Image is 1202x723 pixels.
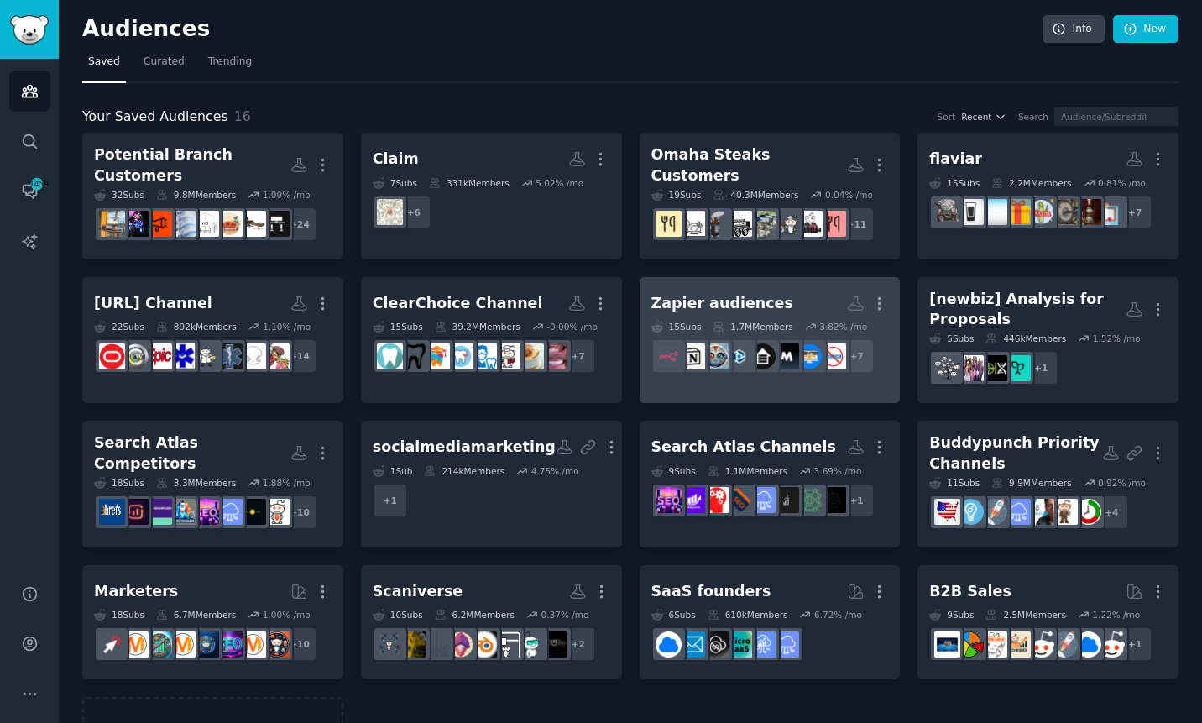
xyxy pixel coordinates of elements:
div: 1.00 % /mo [263,189,311,201]
div: + 10 [282,626,317,662]
div: Zapier audiences [651,293,793,314]
a: New [1113,15,1178,44]
div: Buddypunch Priority Channels [929,432,1102,474]
img: Parseur [726,343,752,369]
img: SaaS [1005,499,1031,525]
img: rum [1028,199,1054,225]
img: WFHWorld [123,211,149,237]
div: + 1 [1117,626,1152,662]
a: socialmediamarketing1Sub214kMembers4.75% /mo+1 [361,421,622,547]
span: Trending [208,55,252,70]
div: 3.3M Members [156,477,236,489]
img: webergrills [750,211,776,237]
div: 39.2M Members [435,321,520,333]
a: Potential Branch Customers32Subs9.8MMembers1.00% /mo+24StandingDeskfurnitureinteriordecoratingInt... [82,133,343,259]
div: 32 Sub s [94,189,144,201]
div: + 1 [373,483,408,518]
img: Allon4ImplantDentures [541,343,567,369]
div: 9 Sub s [651,465,696,477]
img: GirlDinner [820,211,846,237]
button: Recent [961,111,1006,123]
div: 4.75 % /mo [531,465,579,477]
img: obgyn_docs [240,343,266,369]
img: emergencymedicine [217,343,243,369]
img: FoodPorn [518,343,544,369]
div: [URL] Channel [94,293,212,314]
div: 6 Sub s [651,609,696,621]
img: 3Dprinting [494,631,520,658]
div: 892k Members [156,321,237,333]
div: Search Atlas Channels [651,437,836,458]
div: 9 Sub s [929,609,974,621]
img: pelletgrills [773,211,799,237]
img: salestechniques [1005,631,1031,658]
div: + 2 [561,626,596,662]
img: NoCodeAIAutomation [703,343,729,369]
div: 11 Sub s [929,477,980,489]
a: SaaS founders6Subs610kMembers6.72% /moSaaSSaaSSalesmicrosaasNoCodeSaaSSaaS_Email_MarketingB2BSaaS [640,565,901,680]
div: socialmediamarketing [373,437,556,458]
img: vodka [981,199,1007,225]
img: SaaS [217,499,243,525]
div: Marketers [94,581,178,602]
div: 18 Sub s [94,609,144,621]
img: bigseo [726,487,752,513]
img: SEO [217,631,243,658]
input: Audience/Subreddit [1054,107,1178,126]
a: Search Atlas Competitors18Subs3.3MMembers1.88% /mo+10localseowhatsnewinSEOSaaSSEO_Digital_Marketi... [82,421,343,547]
img: ClassActionLawsuitUSA [377,199,403,225]
img: Teethcare [447,343,473,369]
div: Claim [373,149,419,170]
img: Lawyertalk [797,211,823,237]
img: TechSEO [703,487,729,513]
img: microsaas [726,631,752,658]
img: SaaS_Email_Marketing [679,631,705,658]
span: 16 [234,108,251,124]
img: Affiliatemarketing [146,631,172,658]
div: 40.3M Members [713,189,798,201]
img: oracle [99,343,125,369]
div: 6.72 % /mo [814,609,862,621]
a: Search Atlas Channels9Subs1.1MMembers3.69% /mo+1AiForSmallBusinesstopaitoolsseo_saasSaaSbigseoTec... [640,421,901,547]
img: sales [1028,631,1054,658]
img: AgingParents [958,355,984,381]
img: AskBattlestations [146,211,172,237]
a: Curated [138,49,191,83]
a: ClearChoice Channel15Subs39.2MMembers-0.00% /mo+7Allon4ImplantDenturesFoodPornfoodaskdentistsTeet... [361,277,622,404]
img: selfhosted [750,343,776,369]
img: startups [1052,631,1078,658]
img: GummySearch logo [10,15,49,45]
div: 10 Sub s [373,609,423,621]
div: 1.00 % /mo [263,609,311,621]
img: DentalHygiene [377,343,403,369]
img: ahrefs [99,499,125,525]
img: eClinicalWorks [123,343,149,369]
img: ManicTime [1075,499,1101,525]
img: SaaSSales [750,631,776,658]
span: Curated [144,55,185,70]
img: SurferSEO [123,499,149,525]
div: + 24 [282,207,317,242]
img: AncestryDNA [981,355,1007,381]
img: DentalSchool [424,343,450,369]
div: + 7 [1117,195,1152,230]
div: 1.7M Members [713,321,792,333]
img: tequila [1052,199,1078,225]
img: mailScript [773,343,799,369]
div: 15 Sub s [651,321,702,333]
img: sweatystartup [1028,499,1054,525]
img: askdentists [471,343,497,369]
a: Saved [82,49,126,83]
img: StandingDesk [264,211,290,237]
span: Your Saved Audiences [82,107,228,128]
img: Entrepreneur [958,499,984,525]
img: SEMrushseo [146,499,172,525]
div: 214k Members [424,465,504,477]
img: cookingtonight [656,211,682,237]
img: cocktails [1099,199,1125,225]
img: localseo [264,499,290,525]
div: [newbiz] Analysis for Proposals [929,289,1126,330]
div: + 14 [282,338,317,374]
img: seogrowth [679,487,705,513]
div: 22 Sub s [94,321,144,333]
